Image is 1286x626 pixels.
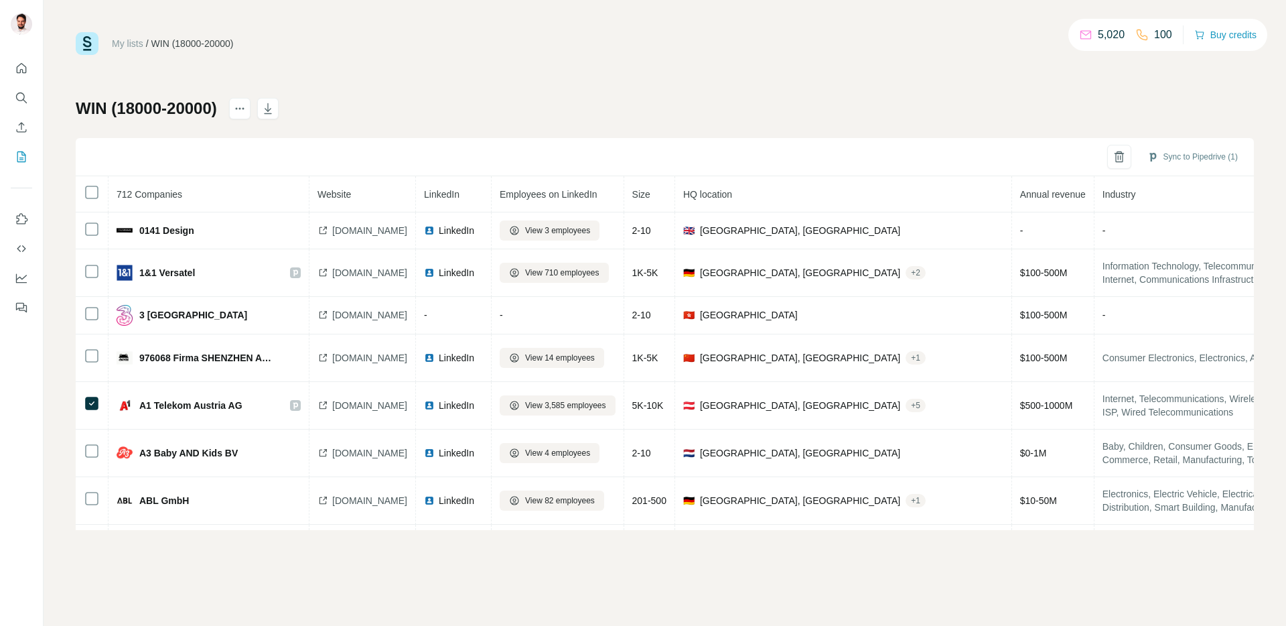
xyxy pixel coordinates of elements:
[332,308,407,322] span: [DOMAIN_NAME]
[117,397,133,414] img: company-logo
[139,266,195,279] span: 1&1 Versatel
[500,221,599,241] button: View 3 employees
[1102,189,1136,200] span: Industry
[229,98,251,119] button: actions
[525,267,599,279] span: View 710 employees
[76,98,217,119] h1: WIN (18000-20000)
[632,189,650,200] span: Size
[1020,189,1086,200] span: Annual revenue
[11,207,32,231] button: Use Surfe on LinkedIn
[332,351,407,365] span: [DOMAIN_NAME]
[632,400,664,411] span: 5K-10K
[1138,147,1247,167] button: Sync to Pipedrive (1)
[700,351,900,365] span: [GEOGRAPHIC_DATA], [GEOGRAPHIC_DATA]
[1102,225,1106,236] span: -
[906,267,926,279] div: + 2
[500,443,599,463] button: View 4 employees
[117,493,133,509] img: company-logo
[1098,27,1125,43] p: 5,020
[139,224,194,237] span: 0141 Design
[700,266,900,279] span: [GEOGRAPHIC_DATA], [GEOGRAPHIC_DATA]
[1020,400,1073,411] span: $ 500-1000M
[500,310,503,320] span: -
[332,224,407,237] span: [DOMAIN_NAME]
[139,308,247,322] span: 3 [GEOGRAPHIC_DATA]
[700,308,798,322] span: [GEOGRAPHIC_DATA]
[683,266,695,279] span: 🇩🇪
[700,224,900,237] span: [GEOGRAPHIC_DATA], [GEOGRAPHIC_DATA]
[500,263,609,283] button: View 710 employees
[439,494,474,507] span: LinkedIn
[683,399,695,412] span: 🇦🇹
[139,446,238,460] span: A3 Baby AND Kids BV
[1102,310,1106,320] span: -
[117,223,133,239] img: company-logo
[1240,580,1273,613] iframe: Intercom live chat
[332,494,407,507] span: [DOMAIN_NAME]
[439,446,474,460] span: LinkedIn
[117,189,182,200] span: 712 Companies
[500,395,616,416] button: View 3,585 employees
[700,446,900,460] span: [GEOGRAPHIC_DATA], [GEOGRAPHIC_DATA]
[11,86,32,110] button: Search
[525,447,590,459] span: View 4 employees
[76,32,98,55] img: Surfe Logo
[525,225,590,237] span: View 3 employees
[439,266,474,279] span: LinkedIn
[500,491,604,511] button: View 82 employees
[439,399,474,412] span: LinkedIn
[424,189,459,200] span: LinkedIn
[11,266,32,290] button: Dashboard
[112,38,143,49] a: My lists
[1020,225,1023,236] span: -
[632,353,658,363] span: 1K-5K
[1020,310,1068,320] span: $ 100-500M
[332,399,407,412] span: [DOMAIN_NAME]
[424,225,435,236] img: LinkedIn logo
[117,305,133,326] img: company-logo
[683,494,695,507] span: 🇩🇪
[11,115,32,139] button: Enrich CSV
[1020,495,1057,506] span: $ 10-50M
[439,224,474,237] span: LinkedIn
[683,189,732,200] span: HQ location
[11,237,32,261] button: Use Surfe API
[139,494,189,507] span: ABL GmbH
[424,267,435,278] img: LinkedIn logo
[525,352,595,364] span: View 14 employees
[1020,267,1068,278] span: $ 100-500M
[139,399,242,412] span: A1 Telekom Austria AG
[683,351,695,365] span: 🇨🇳
[11,296,32,320] button: Feedback
[500,348,604,368] button: View 14 employees
[151,37,234,50] div: WIN (18000-20000)
[11,145,32,169] button: My lists
[525,399,606,412] span: View 3,585 employees
[146,37,149,50] li: /
[683,224,695,237] span: 🇬🇧
[424,495,435,506] img: LinkedIn logo
[424,353,435,363] img: LinkedIn logo
[117,445,133,461] img: company-logo
[632,495,666,506] span: 201-500
[906,495,926,507] div: + 1
[424,400,435,411] img: LinkedIn logo
[525,495,595,507] span: View 82 employees
[11,13,32,35] img: Avatar
[317,189,351,200] span: Website
[632,310,651,320] span: 2-10
[632,267,658,278] span: 1K-5K
[332,266,407,279] span: [DOMAIN_NAME]
[424,310,427,320] span: -
[1020,448,1047,458] span: $ 0-1M
[700,399,900,412] span: [GEOGRAPHIC_DATA], [GEOGRAPHIC_DATA]
[683,308,695,322] span: 🇭🇰
[632,448,651,458] span: 2-10
[700,494,900,507] span: [GEOGRAPHIC_DATA], [GEOGRAPHIC_DATA]
[117,350,133,366] img: company-logo
[1020,353,1068,363] span: $ 100-500M
[906,399,926,412] div: + 5
[1194,25,1257,44] button: Buy credits
[117,265,133,281] img: company-logo
[683,446,695,460] span: 🇳🇱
